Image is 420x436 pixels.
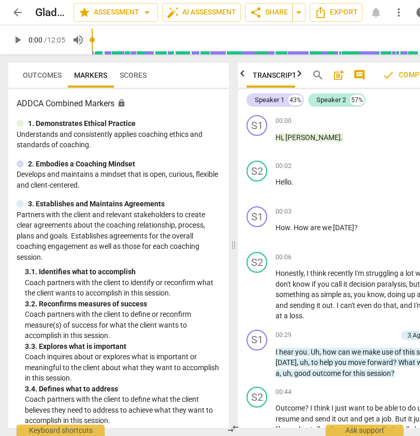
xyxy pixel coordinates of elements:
span: we [322,223,333,232]
span: a [276,369,280,377]
span: I [310,404,314,412]
span: play_arrow [11,34,24,46]
span: job [382,415,392,423]
span: it [316,301,322,310]
span: share [250,6,262,19]
span: tall [310,425,322,433]
span: at [276,312,284,320]
div: Change speaker [247,206,267,227]
span: simple [321,290,343,299]
span: how [323,348,338,356]
div: 3. 3. Explores what is important [25,341,221,352]
span: ? [393,358,398,367]
span: use [382,348,395,356]
span: How [294,223,310,232]
span: for [342,369,353,377]
div: 43% [288,95,302,105]
p: Develops and maintains a mindset that is open, curious, flexible and client-centered. [17,169,221,190]
button: Export [310,3,363,22]
span: forward [367,358,393,367]
span: a [376,415,382,423]
span: out [322,301,333,310]
span: more_vert [393,6,405,19]
span: you [295,348,307,356]
p: Coach partners with the client to identify or reconfirm what the client wants to accomplish in th... [25,277,221,299]
span: 00:44 [276,388,292,397]
span: 00:03 [276,207,292,216]
div: 3. 1. Identifies what to accomplish [25,266,221,277]
span: get [364,415,376,423]
span: really [396,425,414,433]
span: arrow_drop_down [293,6,305,19]
span: you [335,358,348,367]
span: 00:06 [276,253,292,262]
span: you [354,290,367,299]
span: doing [387,290,407,299]
span: such [287,425,305,433]
span: call [331,280,343,288]
span: if [312,280,317,288]
span: / 12:05 [44,36,65,44]
button: AI Assessment [162,3,241,22]
span: AI Assessment [167,6,236,19]
span: are [310,223,322,232]
span: Outcomes [23,71,62,79]
p: Understands and consistently applies coaching ethics and standards of coaching. [17,129,221,150]
button: Show/Hide comments [351,67,368,83]
p: 2. Embodies a Coaching Mindset [28,159,135,170]
span: lot [405,269,415,277]
span: we [352,348,363,356]
span: But [395,415,408,423]
div: 3. 4. Defines what to address [25,384,221,395]
div: Change speaker [247,115,267,136]
span: Hello [276,178,292,186]
div: Speaker 2 [316,95,346,105]
span: Assessment [78,6,153,19]
span: Hi [276,133,282,142]
p: Partners with the client and relevant stakeholders to create clear agreements about the coaching ... [17,209,221,263]
span: , [303,269,307,277]
span: I [276,348,279,356]
span: just [335,404,349,412]
span: Assessment is enabled for this document. The competency model is locked and follows the assessmen... [117,99,126,107]
span: Outcome [276,404,305,412]
span: 00:00 [276,117,292,125]
span: and [276,301,289,310]
span: a [284,312,289,320]
span: resume [276,415,301,423]
span: , [406,280,409,288]
span: session [367,369,391,377]
span: know [293,280,312,288]
span: Scores [120,71,147,79]
span: 00:29 [276,331,292,340]
span: compare_arrows [227,423,239,435]
span: sending [289,301,316,310]
button: Share [245,3,293,22]
span: out [338,415,350,423]
span: . [307,348,311,356]
span: , [291,369,294,377]
span: , [308,358,311,367]
span: loss [289,312,302,320]
div: 57% [350,95,364,105]
span: comment [353,69,366,81]
button: Assessment [74,3,158,22]
span: Markers [74,71,107,79]
span: a [400,269,405,277]
span: . [333,301,337,310]
span: do [373,301,383,310]
span: ? [354,223,358,232]
span: can [338,348,352,356]
span: arrow_drop_down [141,6,153,19]
span: , [320,348,323,356]
span: you [317,280,331,288]
span: recently [328,269,355,277]
div: 3. 2. Reconfirms measures of success [25,299,221,310]
p: 1. Demonstrates Ethical Practice [28,118,136,129]
p: 3. Establishes and Maintains Agreements [28,199,165,209]
span: uh [283,369,291,377]
span: and [350,415,364,423]
span: make [363,348,382,356]
div: Change speaker [247,387,267,407]
span: Transcript [253,71,297,79]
